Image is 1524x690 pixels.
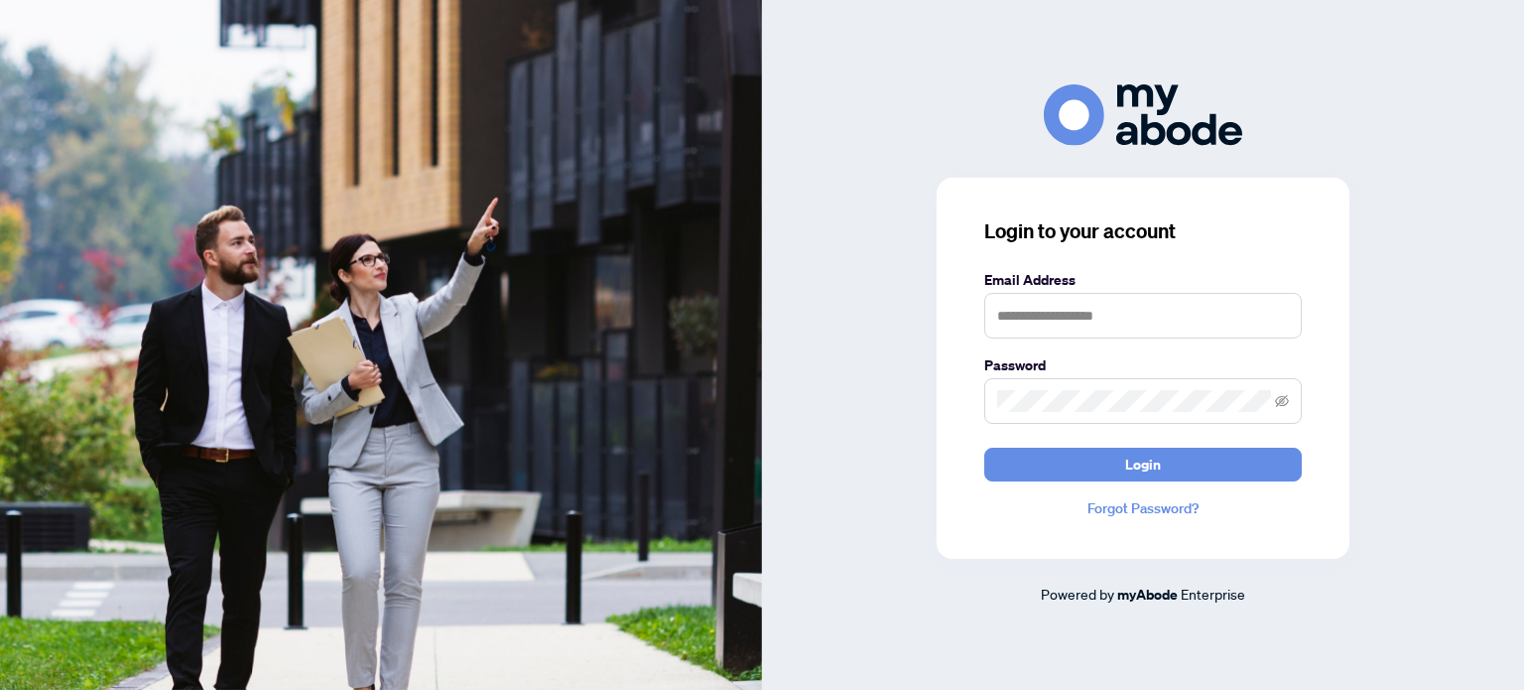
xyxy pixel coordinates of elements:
[984,354,1302,376] label: Password
[984,269,1302,291] label: Email Address
[1181,585,1245,603] span: Enterprise
[984,497,1302,519] a: Forgot Password?
[1275,394,1289,408] span: eye-invisible
[1041,585,1114,603] span: Powered by
[1125,449,1161,481] span: Login
[984,217,1302,245] h3: Login to your account
[984,448,1302,482] button: Login
[1044,84,1242,145] img: ma-logo
[1117,584,1178,606] a: myAbode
